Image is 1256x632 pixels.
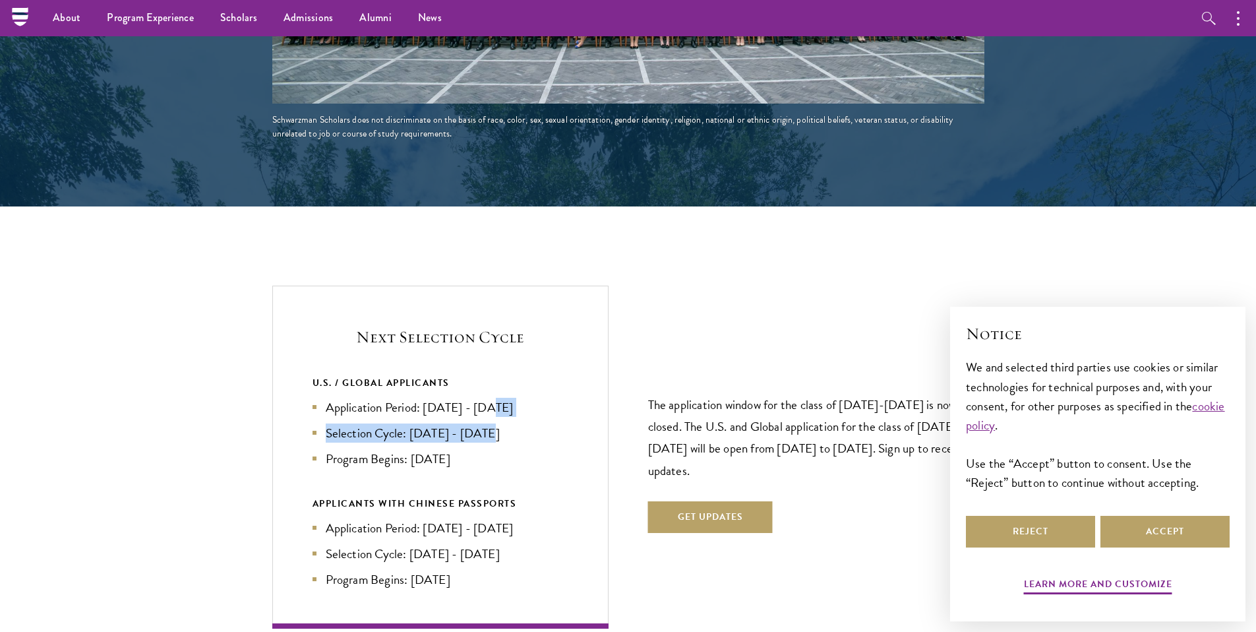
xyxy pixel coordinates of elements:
[1100,516,1230,548] button: Accept
[966,323,1230,345] h2: Notice
[313,424,568,443] li: Selection Cycle: [DATE] - [DATE]
[966,358,1230,491] div: We and selected third parties use cookies or similar technologies for technical purposes and, wit...
[313,398,568,417] li: Application Period: [DATE] - [DATE]
[313,570,568,589] li: Program Begins: [DATE]
[1024,576,1172,596] button: Learn more and customize
[313,495,568,512] div: APPLICANTS WITH CHINESE PASSPORTS
[648,394,984,481] p: The application window for the class of [DATE]-[DATE] is now closed. The U.S. and Global applicat...
[272,113,984,141] div: Schwarzman Scholars does not discriminate on the basis of race, color, sex, sexual orientation, g...
[313,375,568,391] div: U.S. / GLOBAL APPLICANTS
[313,544,568,563] li: Selection Cycle: [DATE] - [DATE]
[966,516,1095,548] button: Reject
[648,501,773,533] button: Get Updates
[313,326,568,348] h5: Next Selection Cycle
[313,519,568,538] li: Application Period: [DATE] - [DATE]
[966,396,1225,435] a: cookie policy
[313,449,568,468] li: Program Begins: [DATE]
